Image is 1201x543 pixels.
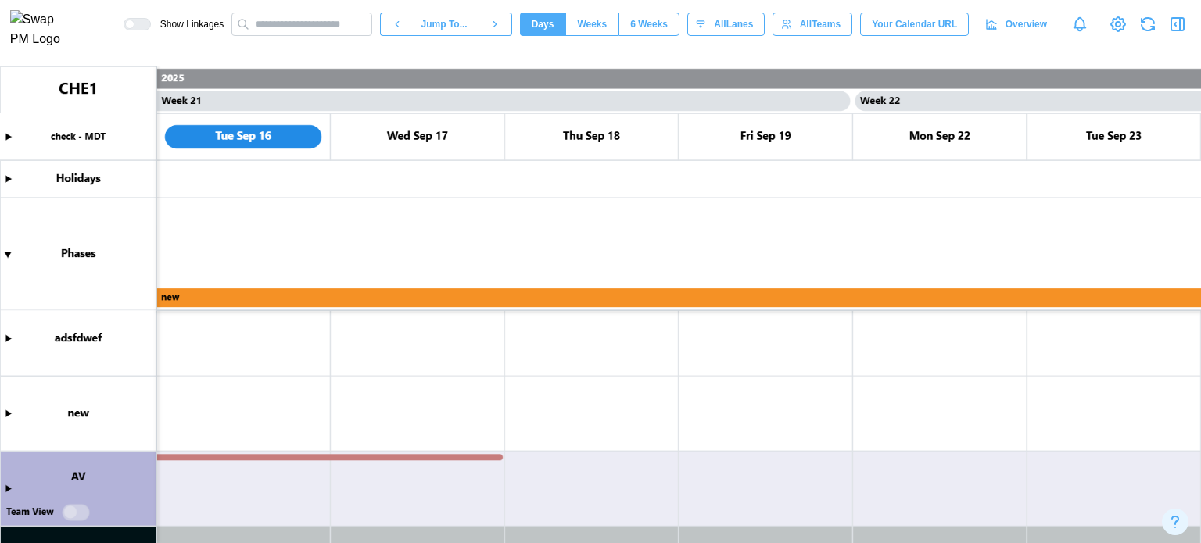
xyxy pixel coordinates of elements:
[421,13,468,35] span: Jump To...
[618,13,679,36] button: 6 Weeks
[800,13,841,35] span: All Teams
[687,13,765,36] button: AllLanes
[1167,13,1188,35] button: Open Drawer
[1137,13,1159,35] button: Refresh Grid
[520,13,566,36] button: Days
[577,13,607,35] span: Weeks
[532,13,554,35] span: Days
[630,13,668,35] span: 6 Weeks
[977,13,1059,36] a: Overview
[1067,11,1093,38] a: Notifications
[1006,13,1047,35] span: Overview
[10,10,73,49] img: Swap PM Logo
[714,13,753,35] span: All Lanes
[872,13,957,35] span: Your Calendar URL
[860,13,969,36] button: Your Calendar URL
[565,13,618,36] button: Weeks
[151,18,224,30] span: Show Linkages
[1107,13,1129,35] a: View Project
[773,13,852,36] button: AllTeams
[414,13,478,36] button: Jump To...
